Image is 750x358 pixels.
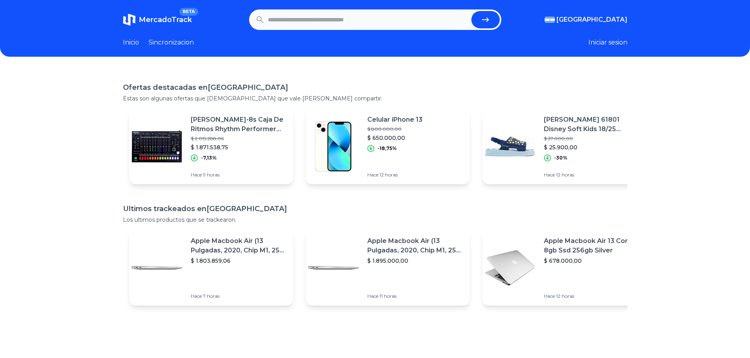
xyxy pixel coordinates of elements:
[556,15,627,24] span: [GEOGRAPHIC_DATA]
[123,13,136,26] img: MercadoTrack
[149,38,194,47] a: Sincronizacion
[129,230,293,306] a: Featured imageApple Macbook Air (13 Pulgadas, 2020, Chip M1, 256 Gb De Ssd, 8 Gb De Ram) - Plata$...
[123,13,192,26] a: MercadoTrackBETA
[544,172,640,178] p: Hace 12 horas
[306,109,470,184] a: Featured imageCelular iPhone 13$ 800.000,00$ 650.000,00-18,75%Hace 12 horas
[123,82,627,93] h1: Ofertas destacadas en [GEOGRAPHIC_DATA]
[545,15,627,24] button: [GEOGRAPHIC_DATA]
[482,119,538,174] img: Featured image
[545,17,555,23] img: Argentina
[129,240,184,295] img: Featured image
[191,135,287,142] p: $ 2.015.288,06
[544,135,640,142] p: $ 37.000,00
[544,257,640,265] p: $ 678.000,00
[123,95,627,102] p: Estas son algunas ofertas que [DEMOGRAPHIC_DATA] que vale [PERSON_NAME] compartir.
[482,109,646,184] a: Featured image[PERSON_NAME] 61801 Disney Soft Kids 18/25 *shubox*$ 37.000,00$ 25.900,00-30%Hace 1...
[191,115,287,134] p: [PERSON_NAME]-8s Caja De Ritmos Rhythm Performer Machine
[544,115,640,134] p: [PERSON_NAME] 61801 Disney Soft Kids 18/25 *shubox*
[191,293,287,299] p: Hace 7 horas
[191,257,287,265] p: $ 1.803.859,06
[554,155,568,161] p: -30%
[588,38,627,47] button: Iniciar sesion
[544,293,640,299] p: Hace 12 horas
[482,230,646,306] a: Featured imageApple Macbook Air 13 Core I5 8gb Ssd 256gb Silver$ 678.000,00Hace 12 horas
[306,119,361,174] img: Featured image
[306,230,470,306] a: Featured imageApple Macbook Air (13 Pulgadas, 2020, Chip M1, 256 Gb De Ssd, 8 Gb De Ram) - Plata$...
[482,240,538,295] img: Featured image
[179,8,198,16] span: BETA
[123,203,627,214] h1: Ultimos trackeados en [GEOGRAPHIC_DATA]
[139,15,192,24] span: MercadoTrack
[201,155,217,161] p: -7,13%
[129,119,184,174] img: Featured image
[367,293,463,299] p: Hace 11 horas
[367,236,463,255] p: Apple Macbook Air (13 Pulgadas, 2020, Chip M1, 256 Gb De Ssd, 8 Gb De Ram) - Plata
[367,126,422,132] p: $ 800.000,00
[129,109,293,184] a: Featured image[PERSON_NAME]-8s Caja De Ritmos Rhythm Performer Machine$ 2.015.288,06$ 1.871.538,7...
[306,240,361,295] img: Featured image
[191,143,287,151] p: $ 1.871.538,75
[367,134,422,142] p: $ 650.000,00
[123,38,139,47] a: Inicio
[191,236,287,255] p: Apple Macbook Air (13 Pulgadas, 2020, Chip M1, 256 Gb De Ssd, 8 Gb De Ram) - Plata
[544,143,640,151] p: $ 25.900,00
[123,216,627,224] p: Los ultimos productos que se trackearon.
[367,257,463,265] p: $ 1.895.000,00
[191,172,287,178] p: Hace 9 horas
[367,115,422,124] p: Celular iPhone 13
[544,236,640,255] p: Apple Macbook Air 13 Core I5 8gb Ssd 256gb Silver
[367,172,422,178] p: Hace 12 horas
[378,145,397,152] p: -18,75%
